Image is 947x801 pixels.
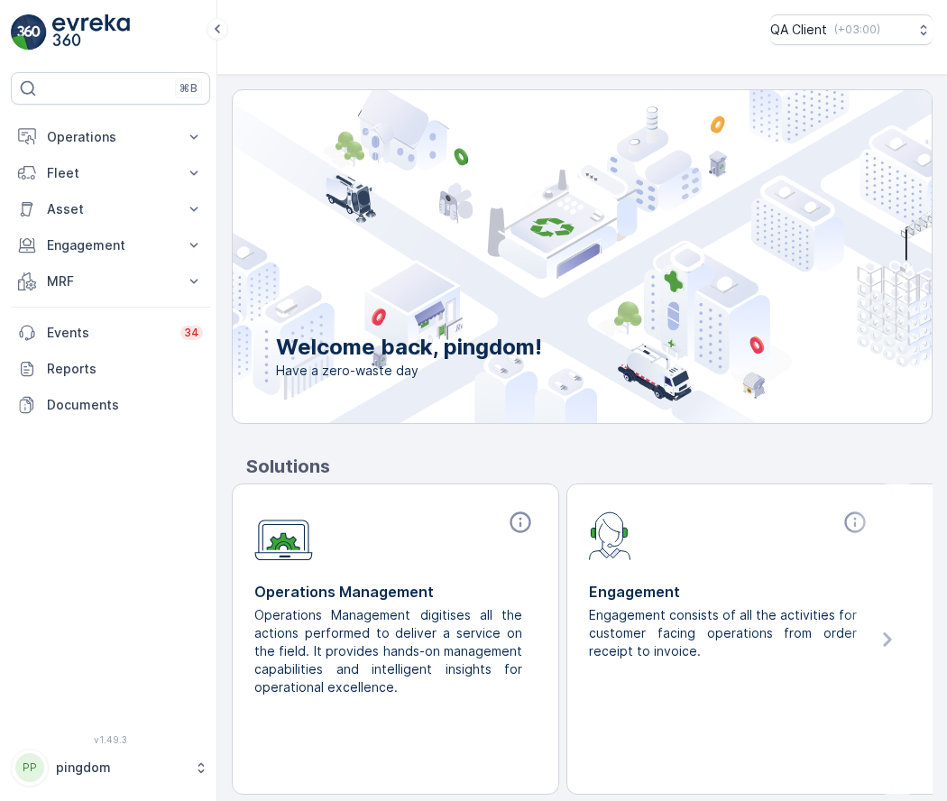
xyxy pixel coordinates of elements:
[11,14,47,51] img: logo
[254,510,313,561] img: module-icon
[589,581,871,603] p: Engagement
[15,753,44,782] div: PP
[47,272,174,290] p: MRF
[11,191,210,227] button: Asset
[47,200,174,218] p: Asset
[47,324,170,342] p: Events
[254,606,522,696] p: Operations Management digitises all the actions performed to deliver a service on the field. It p...
[56,759,185,777] p: pingdom
[589,510,631,560] img: module-icon
[11,155,210,191] button: Fleet
[254,581,537,603] p: Operations Management
[276,362,542,380] span: Have a zero-waste day
[47,236,174,254] p: Engagement
[834,23,880,37] p: ( +03:00 )
[11,387,210,423] a: Documents
[179,81,198,96] p: ⌘B
[47,128,174,146] p: Operations
[11,315,210,351] a: Events34
[770,21,827,39] p: QA Client
[11,351,210,387] a: Reports
[246,453,933,480] p: Solutions
[52,14,130,51] img: logo_light-DOdMpM7g.png
[770,14,933,45] button: QA Client(+03:00)
[47,360,203,378] p: Reports
[589,606,857,660] p: Engagement consists of all the activities for customer facing operations from order receipt to in...
[47,396,203,414] p: Documents
[11,119,210,155] button: Operations
[11,749,210,787] button: PPpingdom
[11,263,210,299] button: MRF
[11,734,210,745] span: v 1.49.3
[47,164,174,182] p: Fleet
[184,326,199,340] p: 34
[276,333,542,362] p: Welcome back, pingdom!
[11,227,210,263] button: Engagement
[152,90,932,423] img: city illustration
